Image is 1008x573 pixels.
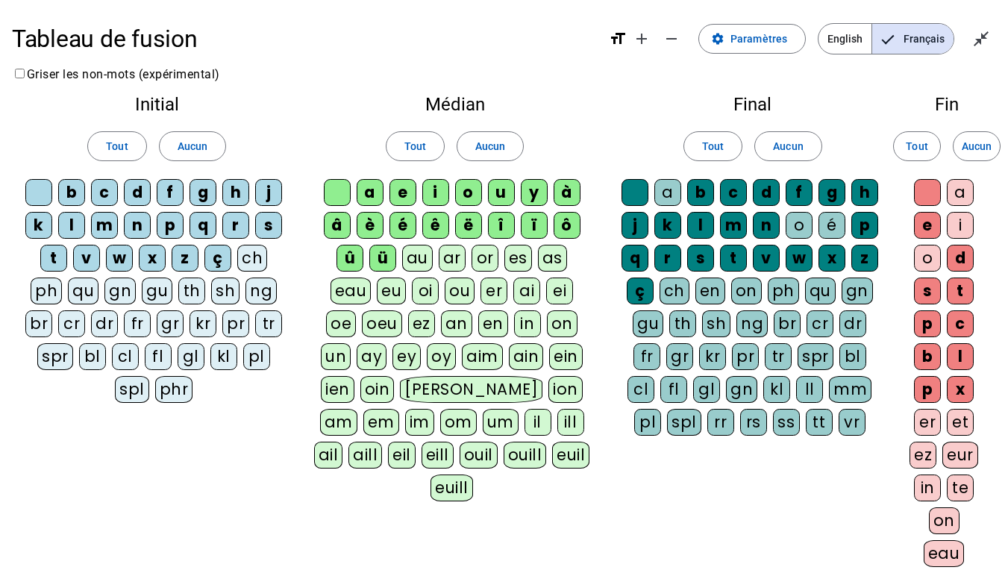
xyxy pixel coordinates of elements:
[730,30,787,48] span: Paramètres
[475,137,505,155] span: Aucun
[893,131,941,161] button: Tout
[773,137,803,155] span: Aucun
[683,131,742,161] button: Tout
[178,137,207,155] span: Aucun
[386,131,445,161] button: Tout
[627,24,657,54] button: Augmenter la taille de la police
[702,137,724,155] span: Tout
[818,23,954,54] mat-button-toggle-group: Language selection
[906,137,927,155] span: Tout
[657,24,686,54] button: Diminuer la taille de la police
[159,131,226,161] button: Aucun
[962,137,992,155] span: Aucun
[754,131,821,161] button: Aucun
[818,24,871,54] span: English
[87,131,146,161] button: Tout
[972,30,990,48] mat-icon: close_fullscreen
[698,24,806,54] button: Paramètres
[457,131,524,161] button: Aucun
[106,137,128,155] span: Tout
[633,30,651,48] mat-icon: add
[872,24,954,54] span: Français
[711,32,724,46] mat-icon: settings
[966,24,996,54] button: Quitter le plein écran
[663,30,680,48] mat-icon: remove
[404,137,426,155] span: Tout
[953,131,1001,161] button: Aucun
